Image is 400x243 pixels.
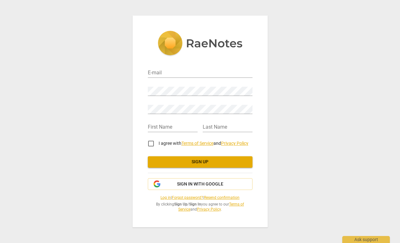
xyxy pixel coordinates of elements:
button: Sign up [148,156,252,168]
img: 5ac2273c67554f335776073100b6d88f.svg [158,31,243,57]
b: Sign Up [174,202,187,206]
a: Resend confirmation [204,195,239,200]
span: I agree with and [159,141,248,146]
button: Sign in with Google [148,178,252,190]
a: Privacy Policy [221,141,248,146]
a: Terms of Service [181,141,213,146]
a: Privacy Policy [197,207,221,212]
span: By clicking / you agree to our and . [148,202,252,212]
div: Ask support [342,236,390,243]
span: Sign up [153,159,247,165]
a: Log in [161,195,171,200]
span: Sign in with Google [177,181,223,187]
b: Sign In [189,202,201,206]
a: Forgot password? [172,195,203,200]
span: | | [148,195,252,200]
